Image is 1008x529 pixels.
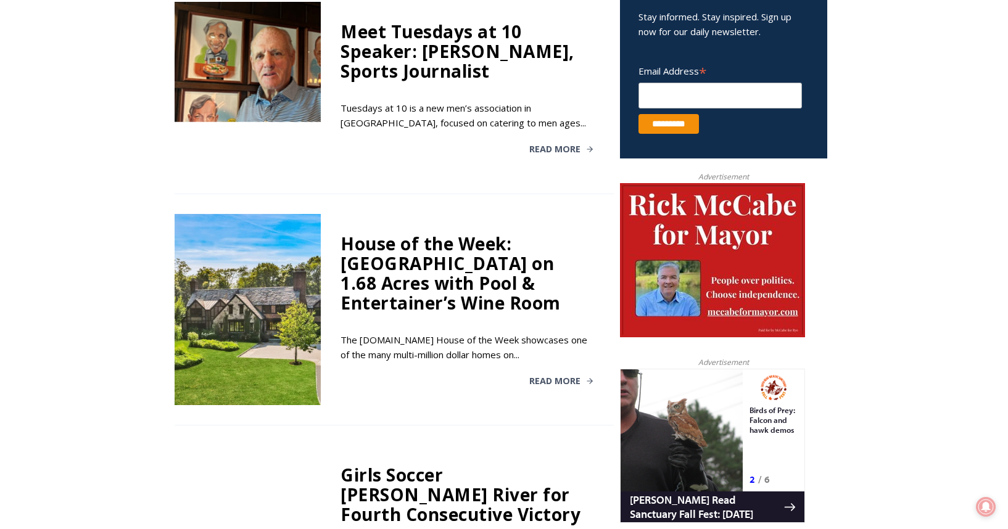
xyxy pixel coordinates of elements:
[686,356,761,368] span: Advertisement
[686,171,761,182] span: Advertisement
[529,377,594,385] a: Read More
[638,9,809,39] p: Stay informed. Stay inspired. Sign up now for our daily newsletter.
[10,124,164,152] h4: [PERSON_NAME] Read Sanctuary Fall Fest: [DATE]
[144,104,150,117] div: 6
[638,59,802,81] label: Email Address
[341,100,594,130] div: Tuesdays at 10 is a new men’s association in [GEOGRAPHIC_DATA], focused on catering to men ages...
[341,332,594,362] div: The [DOMAIN_NAME] House of the Week showcases one of the many multi-million dollar homes on...
[529,377,580,385] span: Read More
[529,145,594,154] a: Read More
[130,104,135,117] div: 2
[341,465,594,524] div: Girls Soccer [PERSON_NAME] River for Fourth Consecutive Victory
[138,104,141,117] div: /
[341,234,594,313] div: House of the Week: [GEOGRAPHIC_DATA] on 1.68 Acres with Pool & Entertainer’s Wine Room
[130,36,178,101] div: Birds of Prey: Falcon and hawk demos
[323,123,572,150] span: Intern @ [DOMAIN_NAME]
[312,1,583,120] div: "[PERSON_NAME] and I covered the [DATE] Parade, which was a really eye opening experience as I ha...
[1,123,184,154] a: [PERSON_NAME] Read Sanctuary Fall Fest: [DATE]
[620,183,805,337] img: McCabe for Mayor
[297,120,598,154] a: Intern @ [DOMAIN_NAME]
[341,22,594,81] div: Meet Tuesdays at 10 Speaker: [PERSON_NAME], Sports Journalist
[529,145,580,154] span: Read More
